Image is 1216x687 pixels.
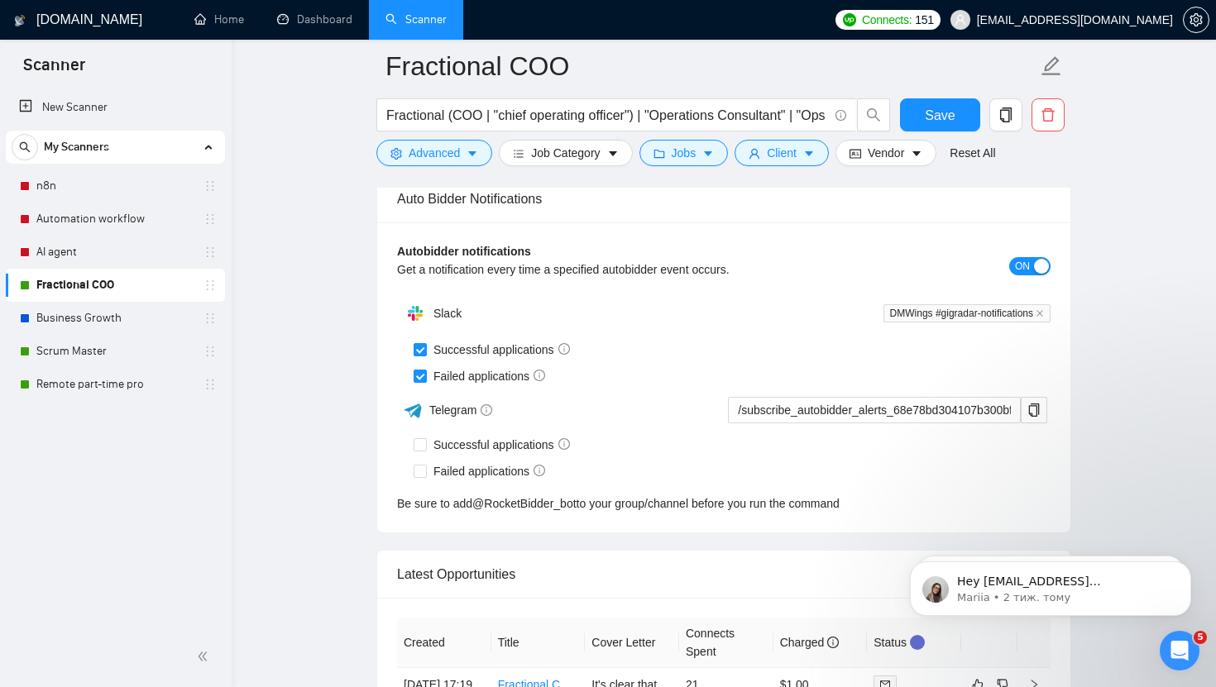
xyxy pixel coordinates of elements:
span: folder [653,147,665,160]
span: info-circle [534,465,545,476]
th: Connects Spent [679,618,773,668]
span: setting [1184,13,1209,26]
span: Advanced [409,144,460,162]
span: caret-down [911,147,922,160]
span: holder [203,312,217,325]
a: Remote part-time pro [36,368,194,401]
img: logo [14,7,26,34]
div: Be sure to add to your group/channel before you run the command [397,494,1051,513]
span: caret-down [803,147,815,160]
button: delete [1032,98,1065,131]
span: Jobs [672,144,697,162]
span: Connects: [862,11,912,29]
span: info-circle [558,438,570,450]
span: info-circle [481,404,492,416]
button: barsJob Categorycaret-down [499,140,632,166]
a: dashboardDashboard [277,12,352,26]
span: Successful applications [427,341,577,359]
iframe: Intercom live chat [1160,631,1199,670]
b: Autobidder notifications [397,245,531,258]
a: AI agent [36,236,194,269]
p: Message from Mariia, sent 2 тиж. тому [72,64,285,79]
button: settingAdvancedcaret-down [376,140,492,166]
span: caret-down [467,147,478,160]
button: search [12,134,38,160]
span: search [12,141,37,153]
span: delete [1032,107,1064,122]
span: holder [203,212,217,226]
a: Reset All [950,144,995,162]
input: Scanner name... [385,45,1037,87]
div: Latest Opportunities [397,551,1051,598]
span: search [858,107,889,122]
span: holder [203,279,217,292]
span: DMWings #gigradar-notifications [883,304,1051,322]
button: folderJobscaret-down [639,140,729,166]
span: Client [767,144,797,162]
span: info-circle [827,637,839,648]
button: search [857,98,890,131]
a: Scrum Master [36,335,194,368]
span: Hey [EMAIL_ADDRESS][DOMAIN_NAME], Looks like your Upwork agency DM Wings ran out of connects. We ... [72,48,285,259]
span: copy [1022,403,1046,417]
div: Auto Bidder Notifications [397,175,1051,222]
div: Tooltip anchor [910,635,925,650]
th: Status [867,618,961,668]
span: close [1036,309,1044,317]
div: Get a notification every time a specified autobidder event occurs. [397,260,888,279]
span: idcard [850,147,861,160]
span: caret-down [607,147,619,160]
a: Automation workflow [36,203,194,236]
span: ON [1015,257,1030,275]
span: holder [203,378,217,391]
span: info-circle [835,110,846,121]
span: user [955,14,966,26]
span: holder [203,345,217,358]
a: setting [1183,13,1209,26]
span: Telegram [429,403,493,417]
span: Job Category [531,144,600,162]
a: @RocketBidder_bot [472,494,577,513]
a: Fractional COO [36,269,194,302]
span: 5 [1194,631,1207,644]
th: Title [491,618,586,668]
span: Successful applications [427,436,577,454]
span: Scanner [10,53,98,88]
a: searchScanner [385,12,447,26]
span: Vendor [868,144,904,162]
span: Failed applications [427,367,552,385]
span: copy [990,107,1022,122]
img: upwork-logo.png [843,13,856,26]
button: Save [900,98,980,131]
span: Charged [780,636,840,649]
input: Search Freelance Jobs... [386,105,828,126]
span: edit [1041,55,1062,77]
a: New Scanner [19,91,212,124]
img: ww3wtPAAAAAElFTkSuQmCC [403,400,424,421]
span: 151 [915,11,933,29]
span: holder [203,246,217,259]
span: Slack [433,307,462,320]
span: holder [203,179,217,193]
button: idcardVendorcaret-down [835,140,936,166]
button: copy [989,98,1022,131]
span: bars [513,147,524,160]
span: double-left [197,648,213,665]
span: Save [925,105,955,126]
span: caret-down [702,147,714,160]
span: My Scanners [44,131,109,164]
button: userClientcaret-down [735,140,829,166]
th: Created [397,618,491,668]
li: New Scanner [6,91,225,124]
img: hpQkSZIkSZIkSZIkSZIkSZIkSZIkSZIkSZIkSZIkSZIkSZIkSZIkSZIkSZIkSZIkSZIkSZIkSZIkSZIkSZIkSZIkSZIkSZIkS... [399,297,432,330]
span: Failed applications [427,462,552,480]
a: Business Growth [36,302,194,335]
button: setting [1183,7,1209,33]
iframe: Intercom notifications повідомлення [885,527,1216,642]
button: copy [1021,397,1047,423]
a: n8n [36,169,194,203]
span: setting [390,147,402,160]
a: homeHome [194,12,244,26]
